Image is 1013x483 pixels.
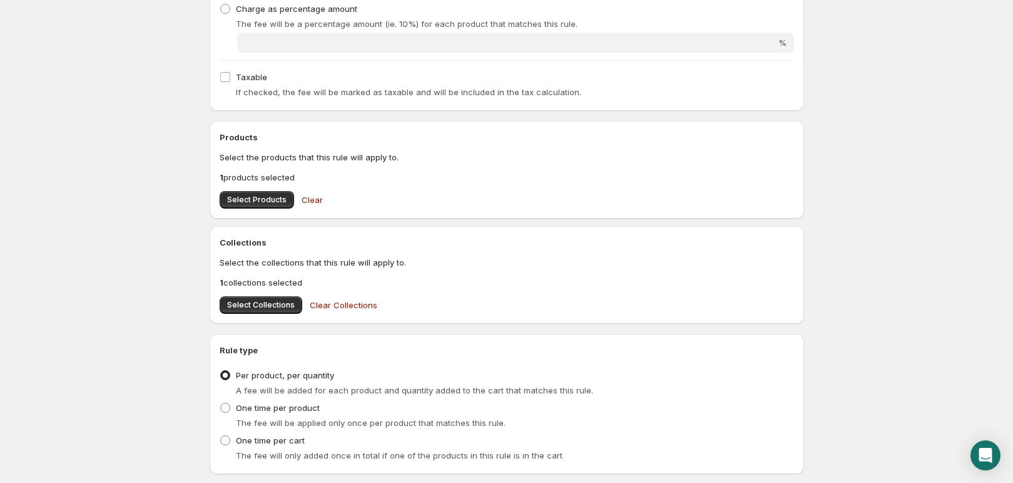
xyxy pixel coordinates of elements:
span: The fee will only added once in total if one of the products in this rule is in the cart [236,450,562,460]
div: Open Intercom Messenger [970,440,1000,470]
b: 1 [220,172,223,182]
span: The fee will be applied only once per product that matches this rule. [236,418,506,428]
button: Clear Collections [302,293,385,318]
p: products selected [220,171,794,184]
span: Select Products [227,195,287,205]
span: A fee will be added for each product and quantity added to the cart that matches this rule. [236,385,593,395]
span: One time per cart [236,435,305,445]
p: collections selected [220,276,794,289]
span: Select Collections [227,300,295,310]
p: Select the collections that this rule will apply to. [220,256,794,269]
p: Select the products that this rule will apply to. [220,151,794,164]
span: Clear Collections [310,299,377,311]
span: Taxable [236,72,267,82]
button: Select Products [220,191,294,209]
b: 1 [220,278,223,288]
button: Clear [294,187,330,212]
span: Clear [302,194,323,206]
span: % [778,38,786,48]
span: One time per product [236,403,320,413]
h2: Rule type [220,344,794,356]
button: Select Collections [220,296,302,314]
span: Per product, per quantity [236,370,334,380]
h2: Products [220,131,794,143]
span: Charge as percentage amount [236,4,357,14]
p: The fee will be a percentage amount (ie. 10%) for each product that matches this rule. [236,18,794,30]
span: If checked, the fee will be marked as taxable and will be included in the tax calculation. [236,87,581,97]
h2: Collections [220,236,794,249]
